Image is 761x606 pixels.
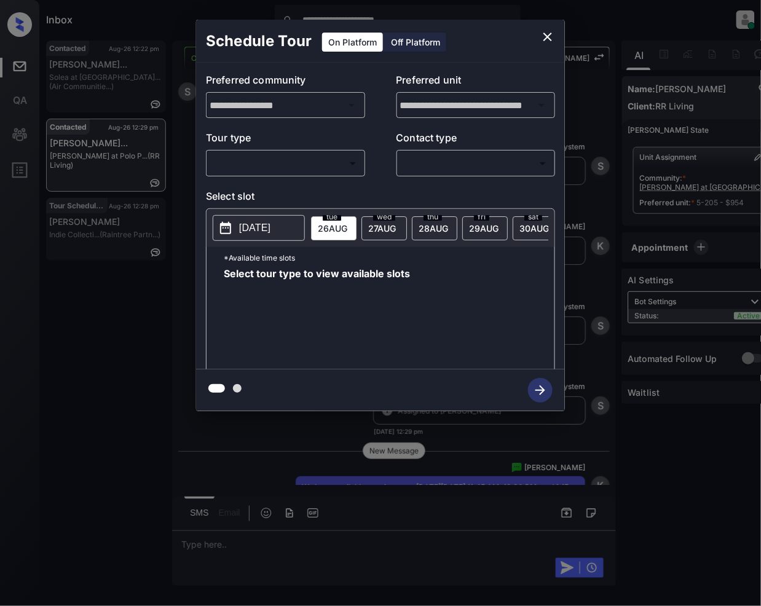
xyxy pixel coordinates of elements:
span: tue [323,213,341,221]
span: Select tour type to view available slots [224,269,410,367]
p: Preferred unit [396,73,556,92]
div: On Platform [322,33,383,52]
p: Tour type [206,130,365,150]
div: date-select [513,216,558,240]
span: 30 AUG [519,223,549,234]
span: sat [524,213,542,221]
span: 29 AUG [469,223,499,234]
div: Off Platform [385,33,446,52]
h2: Schedule Tour [196,20,321,63]
div: date-select [311,216,357,240]
div: date-select [412,216,457,240]
p: Contact type [396,130,556,150]
span: wed [373,213,395,221]
p: Preferred community [206,73,365,92]
p: [DATE] [239,221,270,235]
div: date-select [462,216,508,240]
span: 26 AUG [318,223,347,234]
button: [DATE] [213,215,305,241]
button: close [535,25,560,49]
p: *Available time slots [224,247,554,269]
span: 28 AUG [419,223,448,234]
span: fri [474,213,489,221]
p: Select slot [206,189,555,208]
span: thu [424,213,442,221]
span: 27 AUG [368,223,396,234]
div: date-select [361,216,407,240]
